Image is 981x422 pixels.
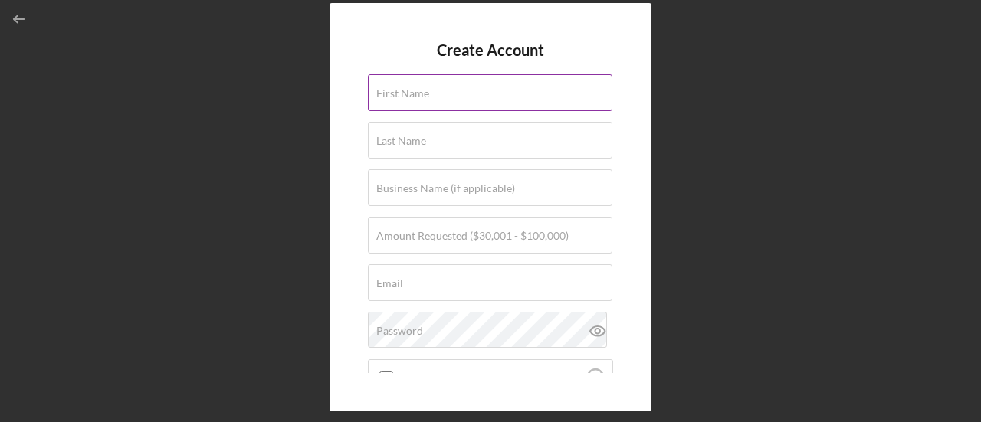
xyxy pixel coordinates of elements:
label: I'm not a robot [401,372,582,384]
label: Password [376,325,423,337]
label: Business Name (if applicable) [376,182,515,195]
h4: Create Account [437,41,544,59]
label: Last Name [376,135,426,147]
label: Email [376,277,403,290]
label: Amount Requested ($30,001 - $100,000) [376,230,569,242]
label: First Name [376,87,429,100]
